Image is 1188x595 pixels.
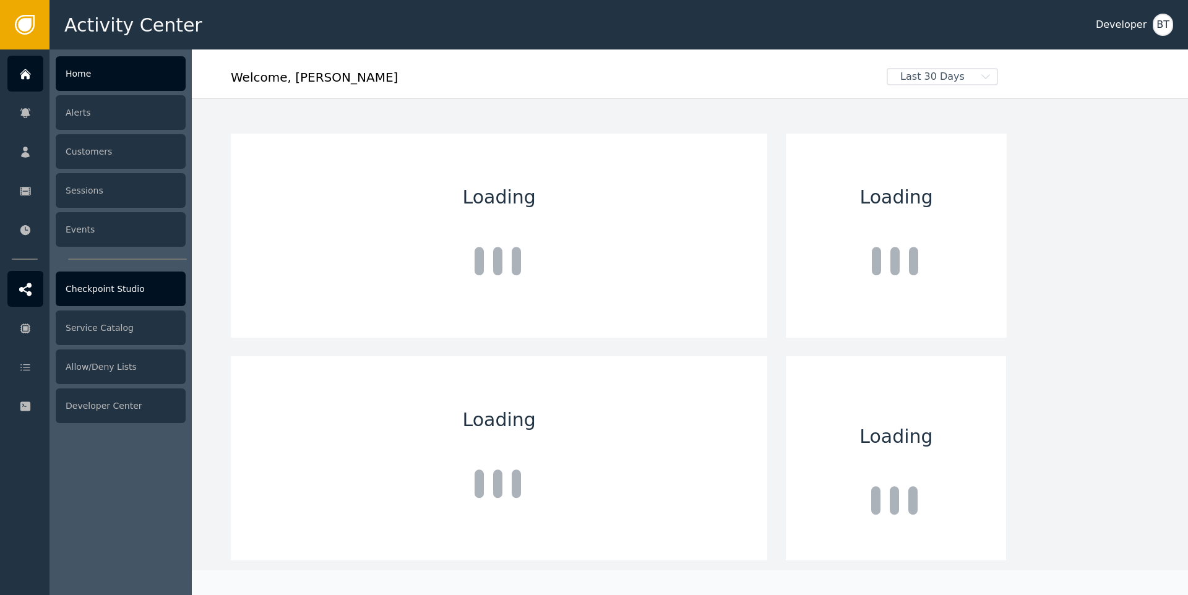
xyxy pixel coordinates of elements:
[56,95,186,130] div: Alerts
[463,406,536,434] span: Loading
[7,271,186,307] a: Checkpoint Studio
[56,212,186,247] div: Events
[7,212,186,247] a: Events
[7,349,186,385] a: Allow/Deny Lists
[1096,17,1147,32] div: Developer
[878,68,1007,85] button: Last 30 Days
[231,68,878,95] div: Welcome , [PERSON_NAME]
[56,349,186,384] div: Allow/Deny Lists
[860,183,933,211] span: Loading
[1153,14,1173,36] button: BT
[56,56,186,91] div: Home
[7,56,186,92] a: Home
[463,183,536,211] span: Loading
[56,388,186,423] div: Developer Center
[56,173,186,208] div: Sessions
[7,173,186,208] a: Sessions
[64,11,202,39] span: Activity Center
[56,272,186,306] div: Checkpoint Studio
[56,134,186,169] div: Customers
[888,69,977,84] span: Last 30 Days
[859,422,932,450] span: Loading
[56,310,186,345] div: Service Catalog
[7,134,186,169] a: Customers
[7,95,186,131] a: Alerts
[7,388,186,424] a: Developer Center
[7,310,186,346] a: Service Catalog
